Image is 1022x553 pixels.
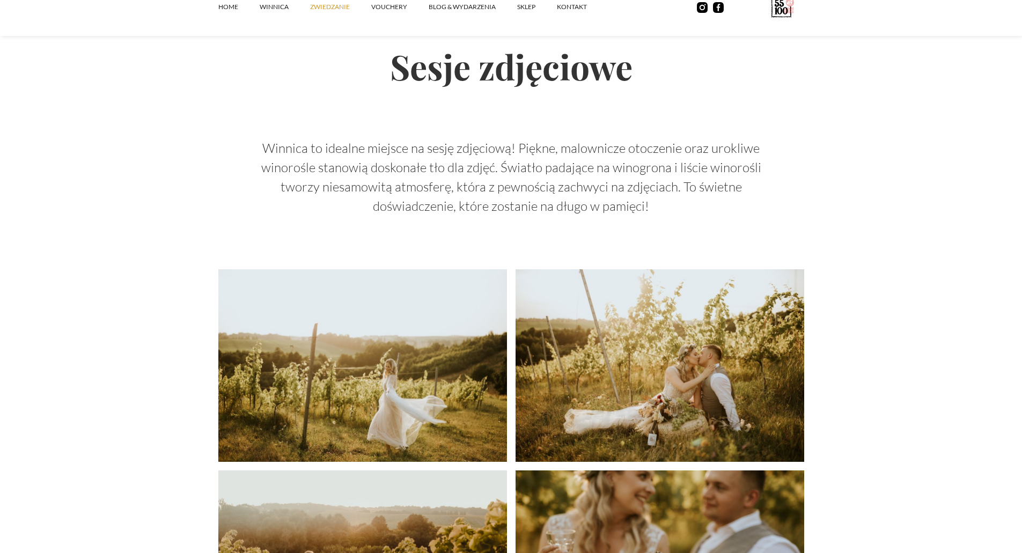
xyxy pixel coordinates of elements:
[516,269,804,462] img: The bride and groom kiss during a wedding session in a vineyard
[259,138,763,216] p: Winnica to idealne miejsce na sesję zdjęciową! Piękne, malownicze otoczenie oraz urokliwe winoroś...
